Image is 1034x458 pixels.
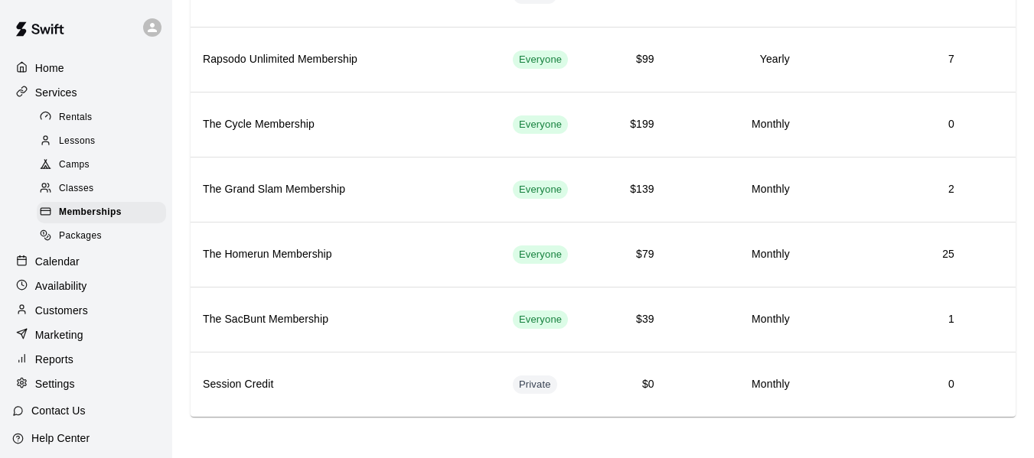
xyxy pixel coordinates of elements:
[679,51,790,68] h6: Yearly
[37,202,166,223] div: Memberships
[37,129,172,153] a: Lessons
[513,50,568,69] div: This membership is visible to all customers
[59,205,122,220] span: Memberships
[35,278,87,294] p: Availability
[37,154,172,177] a: Camps
[814,181,954,198] h6: 2
[37,107,166,128] div: Rentals
[12,323,160,346] a: Marketing
[37,225,172,248] a: Packages
[59,229,102,244] span: Packages
[513,375,557,394] div: This membership is hidden from the memberships page
[12,57,160,80] a: Home
[35,352,73,367] p: Reports
[12,81,160,104] a: Services
[31,430,90,446] p: Help Center
[203,311,488,328] h6: The SacBunt Membership
[814,51,954,68] h6: 7
[513,248,568,262] span: Everyone
[203,181,488,198] h6: The Grand Slam Membership
[12,348,160,371] a: Reports
[59,110,93,125] span: Rentals
[37,226,166,247] div: Packages
[679,376,790,393] h6: Monthly
[513,313,568,327] span: Everyone
[35,60,64,76] p: Home
[59,134,96,149] span: Lessons
[35,327,83,343] p: Marketing
[614,311,654,328] h6: $39
[513,378,557,392] span: Private
[37,177,172,201] a: Classes
[814,376,954,393] h6: 0
[814,116,954,133] h6: 0
[679,246,790,263] h6: Monthly
[35,254,80,269] p: Calendar
[35,85,77,100] p: Services
[12,299,160,322] a: Customers
[679,181,790,198] h6: Monthly
[679,116,790,133] h6: Monthly
[614,116,654,133] h6: $199
[59,181,93,197] span: Classes
[614,51,654,68] h6: $99
[513,115,568,134] div: This membership is visible to all customers
[203,116,488,133] h6: The Cycle Membership
[513,183,568,197] span: Everyone
[513,53,568,67] span: Everyone
[37,154,166,176] div: Camps
[37,178,166,200] div: Classes
[614,246,654,263] h6: $79
[35,376,75,391] p: Settings
[513,245,568,264] div: This membership is visible to all customers
[203,376,488,393] h6: Session Credit
[37,131,166,152] div: Lessons
[12,372,160,395] a: Settings
[614,181,654,198] h6: $139
[814,311,954,328] h6: 1
[37,201,172,225] a: Memberships
[513,310,568,329] div: This membership is visible to all customers
[513,118,568,132] span: Everyone
[614,376,654,393] h6: $0
[12,250,160,273] a: Calendar
[203,246,488,263] h6: The Homerun Membership
[814,246,954,263] h6: 25
[59,158,90,173] span: Camps
[513,180,568,199] div: This membership is visible to all customers
[203,51,488,68] h6: Rapsodo Unlimited Membership
[37,106,172,129] a: Rentals
[35,303,88,318] p: Customers
[31,403,86,418] p: Contact Us
[12,274,160,297] a: Availability
[679,311,790,328] h6: Monthly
